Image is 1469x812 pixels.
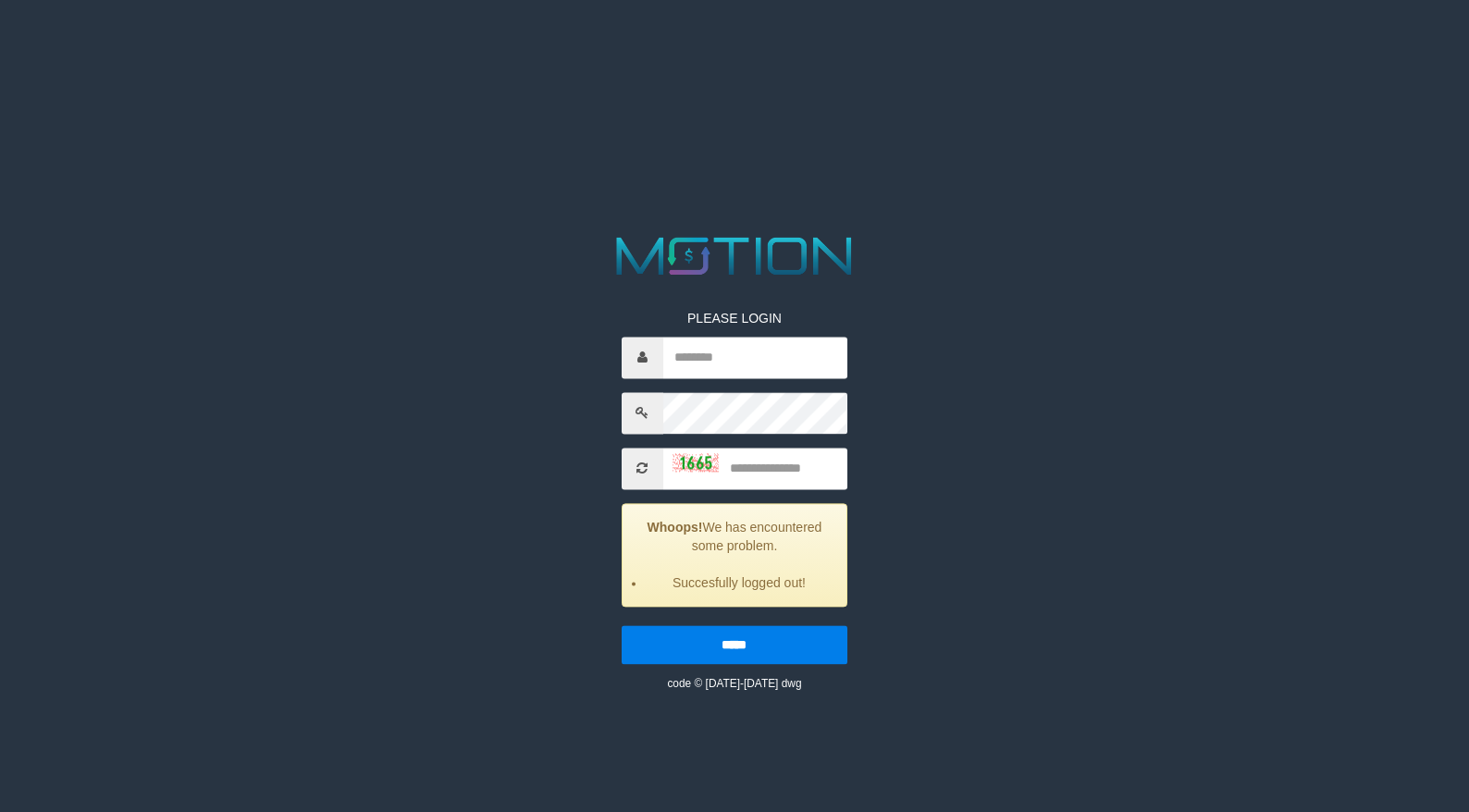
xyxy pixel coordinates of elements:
[667,677,801,690] small: code © [DATE]-[DATE] dwg
[622,503,848,607] div: We has encountered some problem.
[673,453,719,472] img: captcha
[606,230,863,281] img: MOTION_logo.png
[622,309,848,327] p: PLEASE LOGIN
[646,573,833,592] li: Succesfully logged out!
[648,520,703,535] strong: Whoops!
